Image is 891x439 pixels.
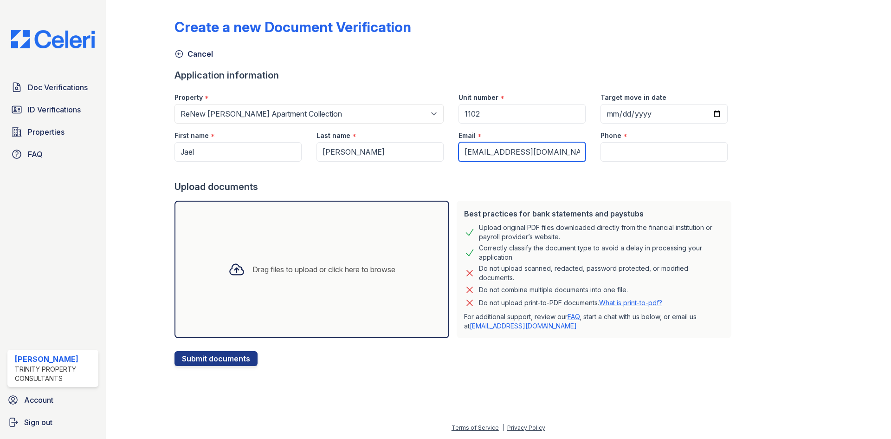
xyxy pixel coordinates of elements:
p: Do not upload print-to-PDF documents. [479,298,662,308]
div: Trinity Property Consultants [15,365,95,383]
p: For additional support, review our , start a chat with us below, or email us at [464,312,724,331]
div: Create a new Document Verification [174,19,411,35]
div: | [502,424,504,431]
span: Properties [28,126,65,138]
a: Cancel [174,48,213,59]
label: Target move in date [600,93,666,102]
label: Phone [600,131,621,140]
div: Correctly classify the document type to avoid a delay in processing your application. [479,243,724,262]
label: Unit number [458,93,498,102]
a: Terms of Service [452,424,499,431]
a: ID Verifications [7,100,98,119]
a: Sign out [4,413,102,432]
img: CE_Logo_Blue-a8612792a0a2168367f1c8372b55b34899dd931a85d93a1a3d3e32e68fde9ad4.png [4,30,102,48]
a: FAQ [7,145,98,164]
div: Application information [174,69,735,82]
div: Do not upload scanned, redacted, password protected, or modified documents. [479,264,724,282]
a: Account [4,391,102,409]
span: ID Verifications [28,104,81,115]
label: First name [174,131,209,140]
div: Do not combine multiple documents into one file. [479,284,628,295]
label: Property [174,93,203,102]
span: Doc Verifications [28,82,88,93]
span: Sign out [24,417,52,428]
div: Upload original PDF files downloaded directly from the financial institution or payroll provider’... [479,223,724,242]
button: Submit documents [174,351,258,366]
a: What is print-to-pdf? [599,299,662,307]
label: Email [458,131,476,140]
a: Doc Verifications [7,78,98,97]
div: [PERSON_NAME] [15,354,95,365]
span: Account [24,394,53,406]
div: Best practices for bank statements and paystubs [464,208,724,219]
div: Upload documents [174,180,735,193]
a: [EMAIL_ADDRESS][DOMAIN_NAME] [470,322,577,330]
span: FAQ [28,149,43,160]
div: Drag files to upload or click here to browse [252,264,395,275]
label: Last name [316,131,350,140]
a: FAQ [568,313,580,321]
a: Properties [7,123,98,141]
a: Privacy Policy [507,424,545,431]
